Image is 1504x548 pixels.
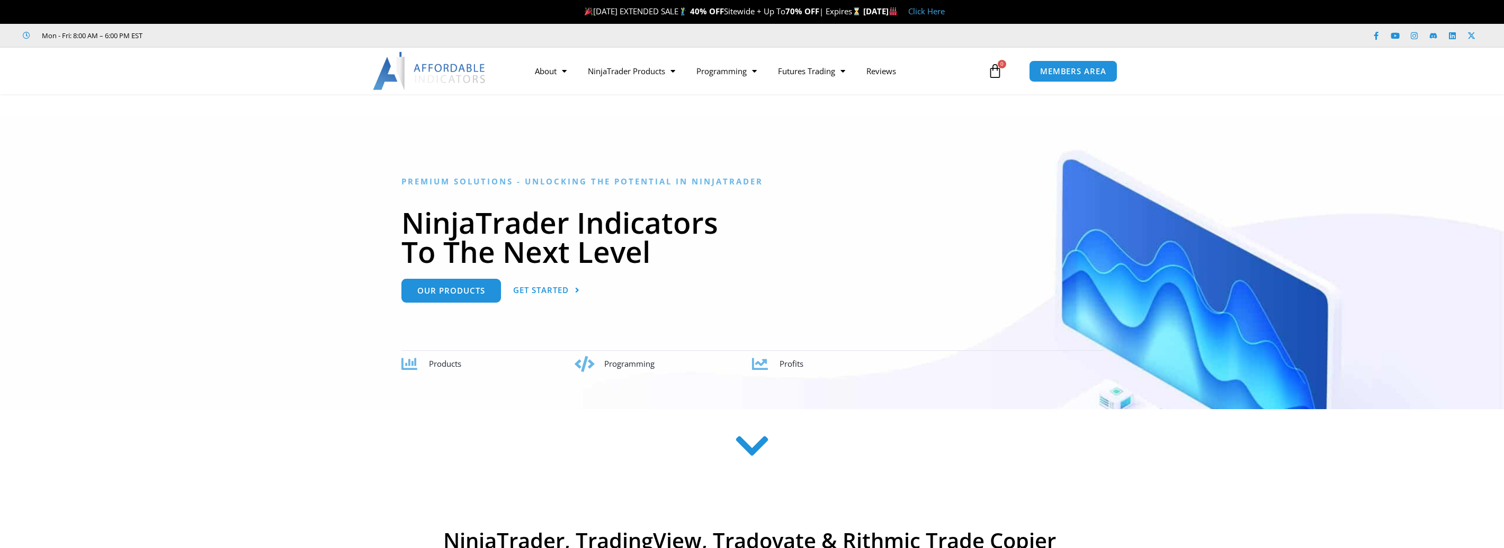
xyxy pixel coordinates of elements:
[853,7,861,15] img: ⌛
[785,6,819,16] strong: 70% OFF
[998,60,1006,68] span: 0
[585,7,593,15] img: 🎉
[679,7,687,15] img: 🏌️‍♂️
[524,59,985,83] nav: Menu
[513,279,580,303] a: Get Started
[373,52,487,90] img: LogoAI | Affordable Indicators – NinjaTrader
[972,56,1018,86] a: 0
[686,59,767,83] a: Programming
[401,176,1103,187] h6: Premium Solutions - Unlocking the Potential in NinjaTrader
[908,6,945,16] a: Click Here
[780,358,803,369] span: Profits
[767,59,856,83] a: Futures Trading
[690,6,724,16] strong: 40% OFF
[417,287,485,295] span: Our Products
[856,59,907,83] a: Reviews
[157,30,316,41] iframe: Customer reviews powered by Trustpilot
[604,358,655,369] span: Programming
[39,29,142,42] span: Mon - Fri: 8:00 AM – 6:00 PM EST
[524,59,577,83] a: About
[863,6,898,16] strong: [DATE]
[401,208,1103,266] h1: NinjaTrader Indicators To The Next Level
[582,6,863,16] span: [DATE] EXTENDED SALE Sitewide + Up To | Expires
[401,279,501,303] a: Our Products
[513,286,569,294] span: Get Started
[429,358,461,369] span: Products
[577,59,686,83] a: NinjaTrader Products
[1029,60,1117,82] a: MEMBERS AREA
[1040,67,1106,75] span: MEMBERS AREA
[889,7,897,15] img: 🏭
